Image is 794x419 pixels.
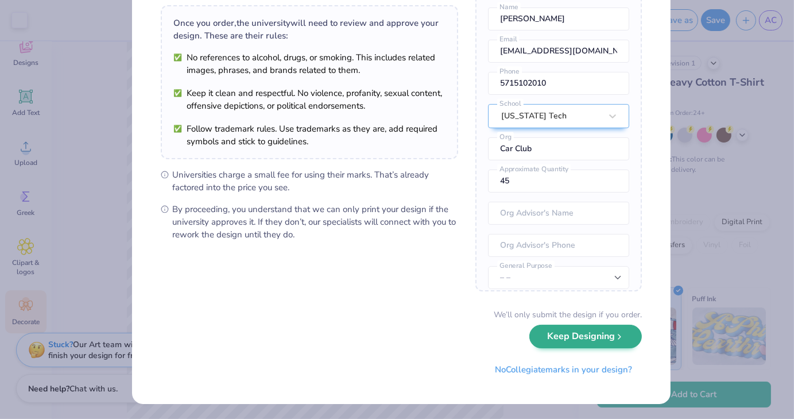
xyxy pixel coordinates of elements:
[173,122,446,148] li: Follow trademark rules. Use trademarks as they are, add required symbols and stick to guidelines.
[173,17,446,42] div: Once you order, the university will need to review and approve your design. These are their rules:
[529,325,642,348] button: Keep Designing
[173,87,446,112] li: Keep it clean and respectful. No violence, profanity, sexual content, offensive depictions, or po...
[488,170,629,193] input: Approximate Quantity
[488,72,629,95] input: Phone
[488,40,629,63] input: Email
[494,309,642,321] div: We’ll only submit the design if you order.
[488,7,629,30] input: Name
[488,202,629,225] input: Org Advisor's Name
[172,203,458,241] span: By proceeding, you understand that we can only print your design if the university approves it. I...
[488,137,629,160] input: Org
[485,358,642,382] button: NoCollegiatemarks in your design?
[172,168,458,194] span: Universities charge a small fee for using their marks. That’s already factored into the price you...
[488,234,629,257] input: Org Advisor's Phone
[173,51,446,76] li: No references to alcohol, drugs, or smoking. This includes related images, phrases, and brands re...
